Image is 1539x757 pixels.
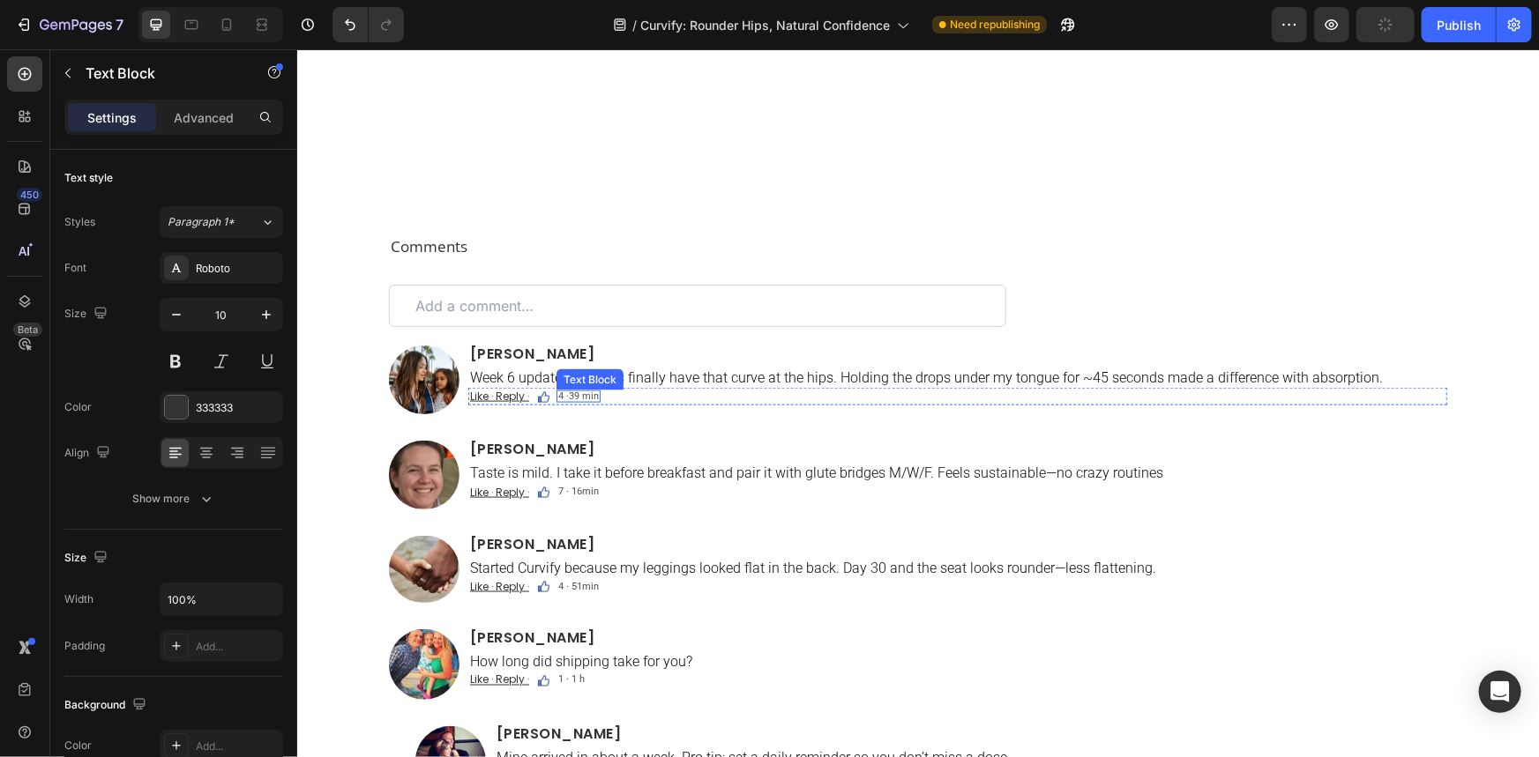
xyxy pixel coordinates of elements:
div: Add... [196,639,279,655]
button: Show more [64,483,283,515]
div: Font [64,260,86,276]
div: Text style [64,170,113,186]
p: 7 [116,14,123,35]
span: Paragraph 1* [168,214,235,230]
div: 333333 [196,400,279,416]
div: Undo/Redo [332,7,404,42]
h2: [PERSON_NAME] [198,677,1150,694]
img: gempages_578032762192134844-bbe075aa-e4f2-44ea-862e-35f1f5d1e046.jpg [118,677,189,747]
input: Auto [161,583,282,615]
span: Need republishing [950,17,1040,33]
div: Padding [64,638,105,654]
div: Styles [64,214,95,230]
div: Beta [13,323,42,337]
div: Size [64,546,111,570]
button: Paragraph 1* [160,206,283,238]
span: Curvify: Rounder Hips, Natural Confidence [640,16,890,34]
p: Text Block [86,63,235,84]
div: Publish [1437,16,1481,34]
div: Open Intercom Messenger [1479,671,1521,713]
div: Roboto [196,261,279,277]
div: Align [64,442,114,465]
div: Color [64,738,92,753]
p: Mine arrived in about a week. Pro tip: set a daily reminder so you don’t miss a dose. [199,701,1148,717]
p: Settings [87,108,137,127]
div: Show more [133,490,215,508]
div: Background [64,694,150,717]
div: Add... [196,738,279,754]
p: Advanced [174,108,234,127]
div: Width [64,591,93,607]
div: Color [64,399,92,415]
span: / [632,16,637,34]
div: Size [64,302,111,326]
button: 7 [7,7,131,42]
div: 450 [17,188,42,202]
button: Publish [1422,7,1496,42]
iframe: Design area [297,49,1539,757]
